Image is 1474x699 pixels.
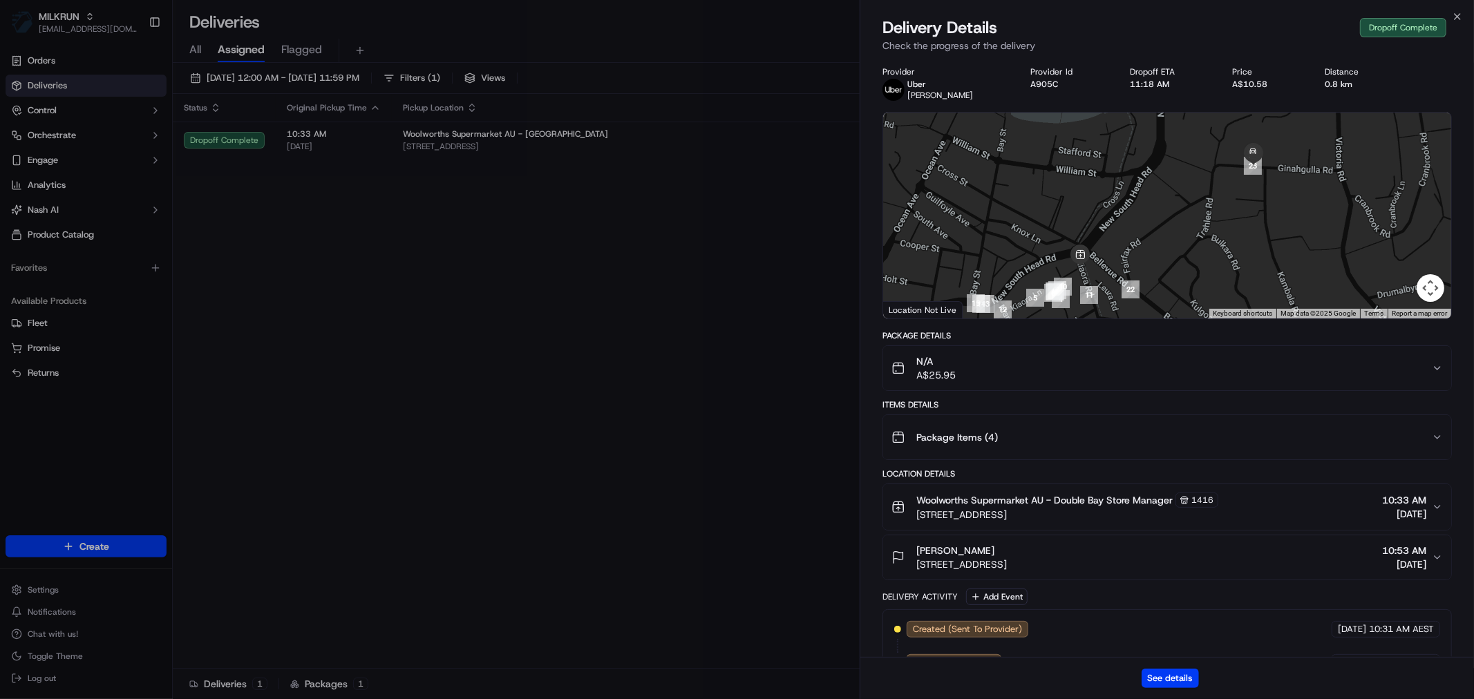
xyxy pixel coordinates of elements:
[1122,280,1140,298] div: 22
[907,79,973,90] p: Uber
[1369,656,1434,669] span: 10:31 AM AEST
[1080,286,1098,304] div: 11
[1244,157,1262,175] div: 23
[916,508,1218,521] span: [STREET_ADDRESS]
[916,544,994,557] span: [PERSON_NAME]
[882,39,1452,52] p: Check the progress of the delivery
[1382,493,1426,507] span: 10:33 AM
[1392,309,1447,317] a: Report a map error
[1281,309,1356,317] span: Map data ©2025 Google
[916,557,1007,571] span: [STREET_ADDRESS]
[913,623,1022,635] span: Created (Sent To Provider)
[1233,79,1303,90] div: A$10.58
[916,430,998,444] span: Package Items ( 4 )
[1030,66,1108,77] div: Provider Id
[994,300,1012,318] div: 12
[882,591,958,602] div: Delivery Activity
[916,368,956,382] span: A$25.95
[1369,623,1434,635] span: 10:31 AM AEST
[1030,79,1058,90] button: A905C
[1191,495,1213,506] span: 1416
[1131,66,1211,77] div: Dropoff ETA
[883,301,963,318] div: Location Not Live
[907,90,973,101] span: [PERSON_NAME]
[1382,544,1426,557] span: 10:53 AM
[1044,284,1062,302] div: 6
[882,66,1008,77] div: Provider
[882,17,997,39] span: Delivery Details
[887,300,932,318] img: Google
[1142,669,1199,688] button: See details
[887,300,932,318] a: Open this area in Google Maps (opens a new window)
[1325,66,1395,77] div: Distance
[883,346,1451,390] button: N/AA$25.95
[1338,623,1366,635] span: [DATE]
[1213,309,1272,318] button: Keyboard shortcuts
[1382,507,1426,521] span: [DATE]
[1054,278,1072,296] div: 10
[883,535,1451,580] button: [PERSON_NAME][STREET_ADDRESS]10:53 AM[DATE]
[1048,281,1066,299] div: 7
[882,468,1452,479] div: Location Details
[882,399,1452,410] div: Items Details
[966,588,1028,605] button: Add Event
[882,79,905,101] img: uber-new-logo.jpeg
[882,330,1452,341] div: Package Details
[1382,557,1426,571] span: [DATE]
[883,484,1451,530] button: Woolworths Supermarket AU - Double Bay Store Manager1416[STREET_ADDRESS]10:33 AM[DATE]
[913,656,995,669] span: Not Assigned Driver
[1131,79,1211,90] div: 11:18 AM
[1233,66,1303,77] div: Price
[1026,289,1044,307] div: 5
[916,354,956,368] span: N/A
[1417,274,1444,302] button: Map camera controls
[883,415,1451,459] button: Package Items (4)
[1325,79,1395,90] div: 0.8 km
[1364,309,1383,317] a: Terms (opens in new tab)
[1046,283,1064,300] div: 9
[967,294,985,312] div: 15
[1338,656,1366,669] span: [DATE]
[916,493,1173,507] span: Woolworths Supermarket AU - Double Bay Store Manager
